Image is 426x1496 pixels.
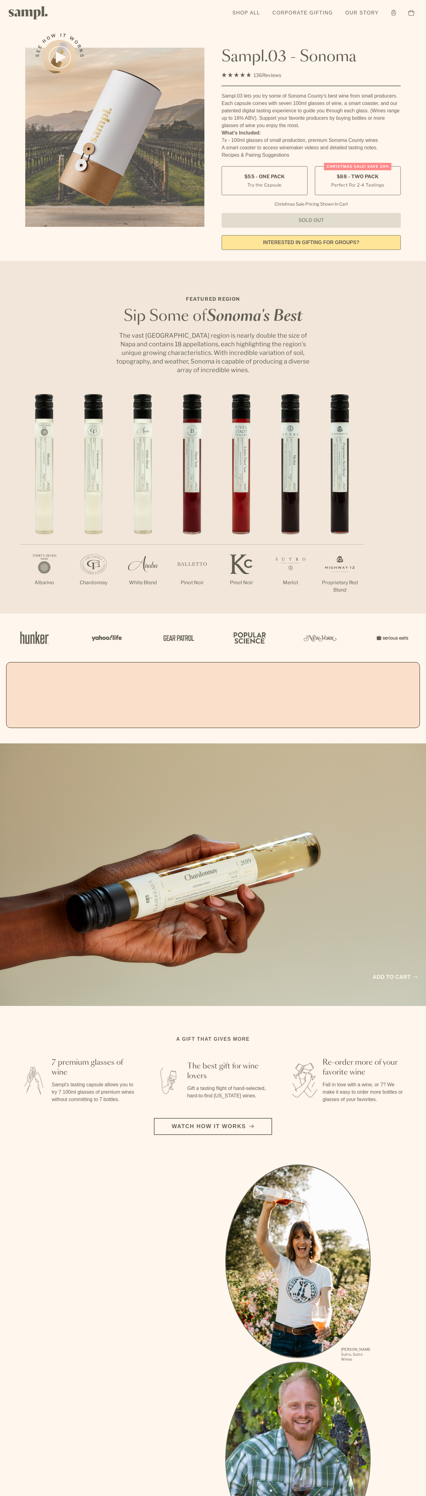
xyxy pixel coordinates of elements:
[87,625,124,651] img: Artboard_6_04f9a106-072f-468a-bdd7-f11783b05722_x450.png
[115,309,311,324] h2: Sip Some of
[372,973,417,981] a: Add to cart
[323,1058,406,1077] h3: Re-order more of your favorite wine
[266,579,315,586] p: Merlot
[187,1061,271,1081] h3: The best gift for wine lovers
[222,137,401,144] li: 7x - 100ml glasses of small production, premium Sonoma County wines
[222,151,401,159] li: Recipes & Pairing Suggestions
[217,579,266,586] p: Pinot Noir
[187,1085,271,1100] p: Gift a tasting flight of hand-selected, hard-to-find [US_STATE] wines.
[247,182,282,188] small: Try the Capsule
[323,1081,406,1103] p: Fall in love with a wine, or 7? We make it easy to order more bottles or glasses of your favorites.
[16,625,53,651] img: Artboard_1_c8cd28af-0030-4af1-819c-248e302c7f06_x450.png
[52,1058,135,1077] h3: 7 premium glasses of wine
[20,579,69,586] p: Albarino
[229,6,263,20] a: Shop All
[222,130,261,135] strong: What’s Included:
[222,213,401,228] button: Sold Out
[269,6,336,20] a: Corporate Gifting
[154,1118,272,1135] button: Watch how it works
[222,144,401,151] li: A smart coaster to access winemaker videos and detailed tasting notes.
[302,625,339,651] img: Artboard_3_0b291449-6e8c-4d07-b2c2-3f3601a19cd1_x450.png
[244,173,285,180] span: $55 - One Pack
[230,625,267,651] img: Artboard_4_28b4d326-c26e-48f9-9c80-911f17d6414e_x450.png
[115,331,311,374] p: The vast [GEOGRAPHIC_DATA] region is nearly double the size of Napa and contains 18 appellations,...
[118,579,167,586] p: White Blend
[42,40,77,74] button: See how it works
[337,173,379,180] span: $88 - Two Pack
[176,1036,250,1043] h2: A gift that gives more
[373,625,410,651] img: Artboard_7_5b34974b-f019-449e-91fb-745f8d0877ee_x450.png
[25,48,204,227] img: Sampl.03 - Sonoma
[254,72,262,78] span: 136
[262,72,281,78] span: Reviews
[9,6,48,19] img: Sampl logo
[341,1347,371,1362] p: [PERSON_NAME] Sutro, Sutro Wines
[315,579,364,594] p: Proprietary Red Blend
[342,6,382,20] a: Our Story
[69,579,118,586] p: Chardonnay
[52,1081,135,1103] p: Sampl's tasting capsule allows you to try 7 100ml glasses of premium wines without committing to ...
[271,201,351,207] li: Christmas Sale Pricing Shown In Cart
[222,48,401,66] h1: Sampl.03 - Sonoma
[324,163,392,170] div: Christmas SALE! Save 20%
[115,296,311,303] p: Featured Region
[167,579,217,586] p: Pinot Noir
[222,92,401,129] div: Sampl.03 lets you try some of Sonoma County's best wine from small producers. Each capsule comes ...
[331,182,384,188] small: Perfect For 2-4 Tastings
[159,625,196,651] img: Artboard_5_7fdae55a-36fd-43f7-8bfd-f74a06a2878e_x450.png
[207,309,303,324] em: Sonoma's Best
[222,235,401,250] a: interested in gifting for groups?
